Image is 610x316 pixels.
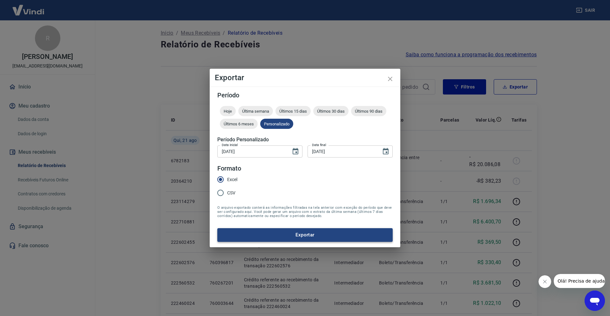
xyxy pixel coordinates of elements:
span: O arquivo exportado conterá as informações filtradas na tela anterior com exceção do período que ... [217,206,393,218]
div: Personalizado [260,119,293,129]
label: Data inicial [222,143,238,147]
span: CSV [227,190,235,196]
span: Últimos 30 dias [313,109,349,114]
div: Últimos 90 dias [351,106,386,116]
span: Excel [227,176,237,183]
div: Últimos 6 meses [220,119,258,129]
div: Última semana [238,106,273,116]
h5: Período Personalizado [217,137,393,143]
label: Data final [312,143,326,147]
span: Personalizado [260,122,293,126]
button: Exportar [217,228,393,242]
h4: Exportar [215,74,395,81]
h5: Período [217,92,393,98]
span: Última semana [238,109,273,114]
span: Últimos 15 dias [275,109,311,114]
button: Choose date, selected date is 21 de ago de 2025 [379,145,392,158]
span: Últimos 90 dias [351,109,386,114]
span: Hoje [220,109,236,114]
div: Últimos 30 dias [313,106,349,116]
legend: Formato [217,164,241,173]
iframe: Fechar mensagem [539,275,551,288]
iframe: Botão para abrir a janela de mensagens [585,291,605,311]
span: Últimos 6 meses [220,122,258,126]
div: Últimos 15 dias [275,106,311,116]
div: Hoje [220,106,236,116]
button: close [383,71,398,87]
iframe: Mensagem da empresa [554,274,605,288]
input: DD/MM/YYYY [217,145,287,157]
button: Choose date, selected date is 15 de ago de 2025 [289,145,302,158]
input: DD/MM/YYYY [308,145,377,157]
span: Olá! Precisa de ajuda? [4,4,53,10]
